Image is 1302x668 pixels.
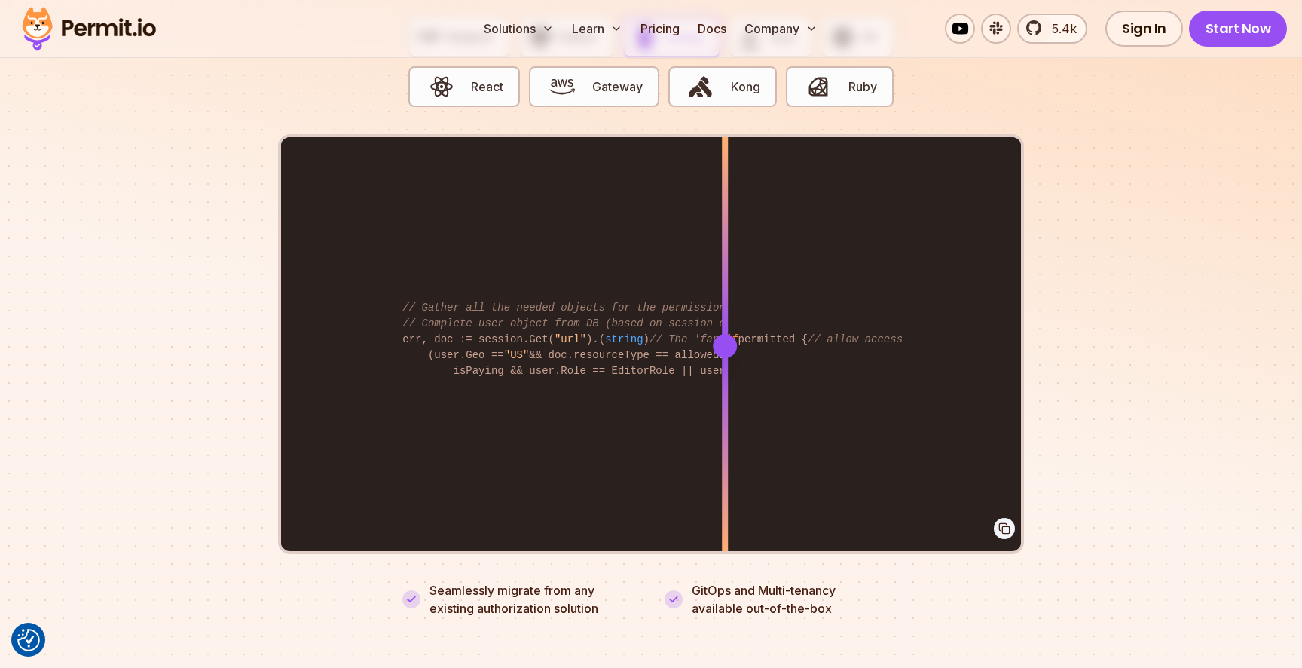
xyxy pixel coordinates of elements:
img: Revisit consent button [17,629,40,651]
a: Pricing [634,14,686,44]
img: React [429,74,454,100]
img: Kong [688,74,714,100]
p: GitOps and Multi-tenancy available out-of-the-box [692,581,836,617]
span: React [471,78,503,96]
span: Gateway [592,78,643,96]
button: Solutions [478,14,560,44]
span: if [726,333,738,345]
a: 5.4k [1017,14,1087,44]
p: Seamlessly migrate from any existing authorization solution [429,581,637,617]
button: Learn [566,14,628,44]
img: Ruby [805,74,831,100]
a: Docs [692,14,732,44]
img: Permit logo [15,3,163,54]
code: err, user := session.Get( ).( ) err, doc := session.Get( ).( ) allowedDocTypes := GetAllowedDocTy... [392,288,909,391]
a: Sign In [1105,11,1183,47]
img: Gateway [549,74,575,100]
span: Ruby [848,78,877,96]
span: // The 'fancy' home-brewed authorization library (Someone wrote [DATE]) [649,333,1099,345]
a: Start Now [1189,11,1288,47]
span: "url" [555,333,586,345]
span: 5.4k [1043,20,1077,38]
button: Consent Preferences [17,629,40,651]
span: // Complete user object from DB (based on session object, 3 DB queries...) [402,317,871,329]
span: // Gather all the needed objects for the permissions check [402,302,769,314]
span: Kong [731,78,760,96]
span: "US" [504,349,530,361]
span: string [605,333,643,345]
button: Company [738,14,824,44]
span: // allow access to read document [808,333,1010,345]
